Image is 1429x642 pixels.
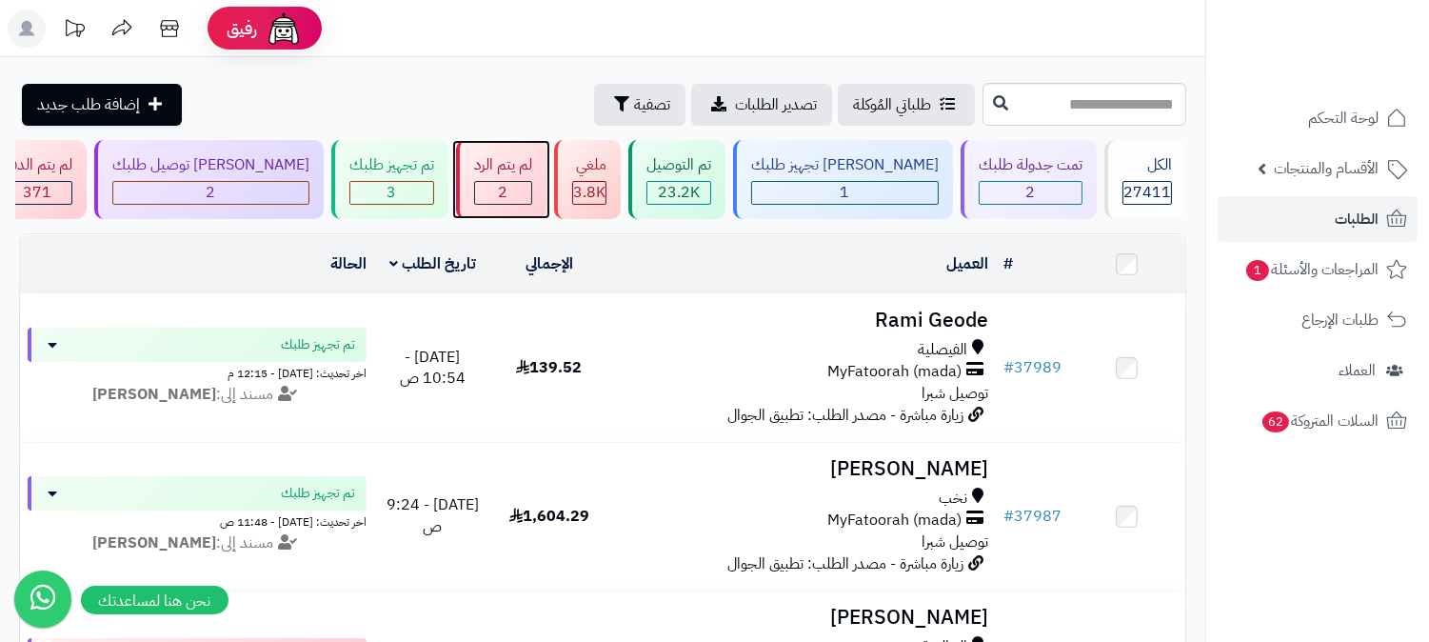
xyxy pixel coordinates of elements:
[615,607,988,629] h3: [PERSON_NAME]
[827,510,962,532] span: MyFatoorah (mada)
[572,154,606,176] div: ملغي
[37,93,140,116] span: إضافة طلب جديد
[112,154,309,176] div: [PERSON_NAME] توصيل طلبك
[946,252,988,275] a: العميل
[1218,297,1418,343] a: طلبات الإرجاع
[957,140,1101,219] a: تمت جدولة طلبك 2
[615,310,988,331] h3: Rami Geode
[1218,398,1418,444] a: السلات المتروكة62
[727,404,963,427] span: زيارة مباشرة - مصدر الطلب: تطبيق الجوال
[922,382,988,405] span: توصيل شبرا
[1003,252,1013,275] a: #
[594,84,685,126] button: تصفية
[474,154,532,176] div: لم يتم الرد
[113,182,308,204] div: 2
[92,383,216,406] strong: [PERSON_NAME]
[922,531,988,553] span: توصيل شبرا
[625,140,729,219] a: تم التوصيل 23.2K
[1101,140,1190,219] a: الكل27411
[615,458,988,480] h3: [PERSON_NAME]
[349,154,434,176] div: تم تجهيز طلبك
[92,532,216,554] strong: [PERSON_NAME]
[28,511,367,531] div: اخر تحديث: [DATE] - 11:48 ص
[265,10,303,48] img: ai-face.png
[751,154,939,176] div: [PERSON_NAME] تجهيز طلبك
[1003,505,1062,528] a: #37987
[646,154,711,176] div: تم التوصيل
[3,182,71,204] div: 371
[1218,95,1418,141] a: لوحة التحكم
[281,335,355,354] span: تم تجهيز طلبك
[330,252,367,275] a: الحالة
[499,181,508,204] span: 2
[1274,155,1379,182] span: الأقسام والمنتجات
[1003,505,1014,528] span: #
[918,339,967,361] span: الفيصلية
[327,140,452,219] a: تم تجهيز طلبك 3
[838,84,975,126] a: طلباتي المُوكلة
[939,488,967,510] span: نخب
[1218,348,1418,393] a: العملاء
[1260,408,1379,434] span: السلات المتروكة
[853,93,931,116] span: طلباتي المُوكلة
[1335,206,1379,232] span: الطلبات
[389,252,476,275] a: تاريخ الطلب
[658,181,700,204] span: 23.2K
[827,361,962,383] span: MyFatoorah (mada)
[1301,307,1379,333] span: طلبات الإرجاع
[841,181,850,204] span: 1
[980,182,1082,204] div: 2
[1003,356,1014,379] span: #
[634,93,670,116] span: تصفية
[50,10,98,52] a: تحديثات المنصة
[1262,411,1289,432] span: 62
[735,93,817,116] span: تصدير الطلبات
[752,182,938,204] div: 1
[13,384,381,406] div: مسند إلى:
[573,182,605,204] div: 3818
[509,505,589,528] span: 1,604.29
[1218,196,1418,242] a: الطلبات
[691,84,832,126] a: تصدير الطلبات
[28,362,367,382] div: اخر تحديث: [DATE] - 12:15 م
[1123,181,1171,204] span: 27411
[550,140,625,219] a: ملغي 3.8K
[207,181,216,204] span: 2
[400,346,466,391] span: [DATE] - 10:54 ص
[1339,357,1376,384] span: العملاء
[1003,356,1062,379] a: #37989
[2,154,72,176] div: لم يتم الدفع
[573,181,605,204] span: 3.8K
[350,182,433,204] div: 3
[90,140,327,219] a: [PERSON_NAME] توصيل طلبك 2
[475,182,531,204] div: 2
[23,181,51,204] span: 371
[1246,260,1269,281] span: 1
[281,484,355,503] span: تم تجهيز طلبك
[13,532,381,554] div: مسند إلى:
[1218,247,1418,292] a: المراجعات والأسئلة1
[22,84,182,126] a: إضافة طلب جديد
[1244,256,1379,283] span: المراجعات والأسئلة
[1308,105,1379,131] span: لوحة التحكم
[516,356,582,379] span: 139.52
[727,552,963,575] span: زيارة مباشرة - مصدر الطلب: تطبيق الجوال
[387,181,397,204] span: 3
[526,252,573,275] a: الإجمالي
[1026,181,1036,204] span: 2
[387,493,479,538] span: [DATE] - 9:24 ص
[452,140,550,219] a: لم يتم الرد 2
[729,140,957,219] a: [PERSON_NAME] تجهيز طلبك 1
[647,182,710,204] div: 23212
[227,17,257,40] span: رفيق
[979,154,1082,176] div: تمت جدولة طلبك
[1122,154,1172,176] div: الكل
